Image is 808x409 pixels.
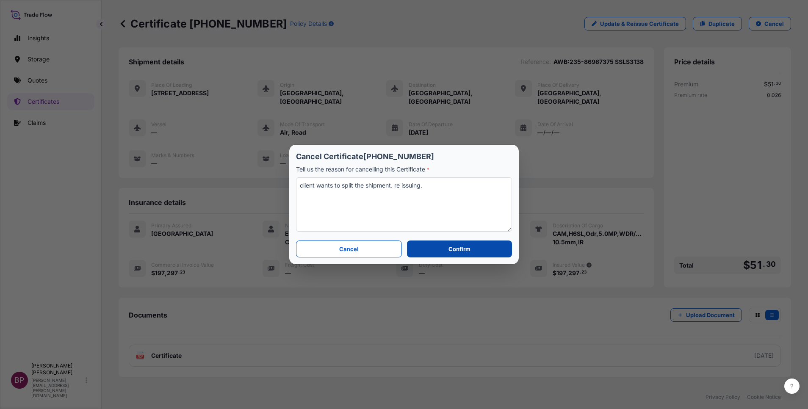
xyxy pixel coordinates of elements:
[296,177,512,232] textarea: client wants to split the shipment. re issuing.
[407,240,512,257] button: Confirm
[339,245,359,253] p: Cancel
[296,165,512,174] p: Tell us the reason for cancelling this Certificate
[296,240,402,257] button: Cancel
[448,245,470,253] p: Confirm
[296,152,512,162] p: Cancel Certificate [PHONE_NUMBER]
